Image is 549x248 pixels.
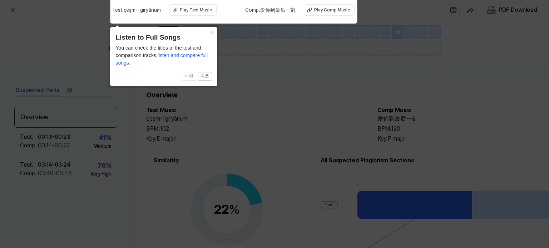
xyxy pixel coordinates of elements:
[206,27,217,37] button: Close
[314,7,350,13] div: Play Comp Music
[115,52,208,66] span: listen and compare full songs.
[198,72,212,81] button: 다음
[169,4,217,16] button: Play Test Music
[112,6,161,14] span: Test . çeşm-i giryânum
[115,32,212,43] header: Listen to Full Songs
[180,7,212,13] div: Play Test Music
[245,6,295,14] span: Comp . 爱你到最后一刻
[304,4,355,16] button: Play Comp Music
[115,44,212,67] div: You can check the titles of the test and comparison tracks,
